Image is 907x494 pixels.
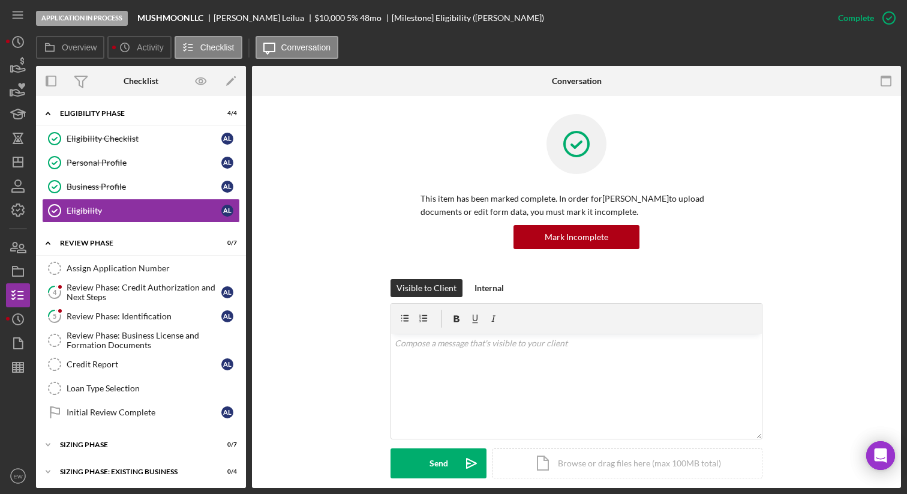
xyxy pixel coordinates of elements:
[256,36,339,59] button: Conversation
[221,358,233,370] div: A L
[36,11,128,26] div: Application In Process
[221,133,233,145] div: A L
[215,441,237,448] div: 0 / 7
[42,328,240,352] a: Review Phase: Business License and Formation Documents
[513,225,639,249] button: Mark Incomplete
[60,239,207,247] div: REVIEW PHASE
[137,43,163,52] label: Activity
[474,279,504,297] div: Internal
[60,468,207,475] div: SIZING PHASE: EXISTING BUSINESS
[826,6,901,30] button: Complete
[468,279,510,297] button: Internal
[421,192,732,219] p: This item has been marked complete. In order for [PERSON_NAME] to upload documents or edit form d...
[67,283,221,302] div: Review Phase: Credit Authorization and Next Steps
[67,360,221,369] div: Credit Report
[215,239,237,247] div: 0 / 7
[221,406,233,418] div: A L
[107,36,171,59] button: Activity
[397,279,456,297] div: Visible to Client
[67,264,239,273] div: Assign Application Number
[67,134,221,143] div: Eligibility Checklist
[67,384,239,393] div: Loan Type Selection
[838,6,874,30] div: Complete
[221,310,233,322] div: A L
[67,182,221,191] div: Business Profile
[124,76,158,86] div: Checklist
[42,400,240,424] a: Initial Review CompleteAL
[545,225,608,249] div: Mark Incomplete
[430,448,448,478] div: Send
[67,206,221,215] div: Eligibility
[42,376,240,400] a: Loan Type Selection
[314,13,345,23] span: $10,000
[42,151,240,175] a: Personal ProfileAL
[6,464,30,488] button: EW
[67,312,221,321] div: Review Phase: Identification
[67,331,239,350] div: Review Phase: Business License and Formation Documents
[53,288,57,296] tspan: 4
[67,158,221,167] div: Personal Profile
[67,408,221,417] div: Initial Review Complete
[42,175,240,199] a: Business ProfileAL
[391,448,486,478] button: Send
[53,312,56,320] tspan: 5
[866,441,895,470] div: Open Intercom Messenger
[62,43,97,52] label: Overview
[60,110,207,117] div: Eligibility Phase
[281,43,331,52] label: Conversation
[137,13,203,23] b: MUSHMOONLLC
[221,205,233,217] div: A L
[552,76,602,86] div: Conversation
[175,36,242,59] button: Checklist
[42,280,240,304] a: 4Review Phase: Credit Authorization and Next StepsAL
[214,13,314,23] div: [PERSON_NAME] Leilua
[36,36,104,59] button: Overview
[42,199,240,223] a: EligibilityAL
[200,43,235,52] label: Checklist
[391,279,462,297] button: Visible to Client
[360,13,382,23] div: 48 mo
[215,468,237,475] div: 0 / 4
[347,13,358,23] div: 5 %
[42,256,240,280] a: Assign Application Number
[42,127,240,151] a: Eligibility ChecklistAL
[221,181,233,193] div: A L
[13,473,23,480] text: EW
[221,157,233,169] div: A L
[392,13,544,23] div: [Milestone] Eligibility ([PERSON_NAME])
[42,304,240,328] a: 5Review Phase: IdentificationAL
[42,352,240,376] a: Credit ReportAL
[221,286,233,298] div: A L
[60,441,207,448] div: Sizing Phase
[215,110,237,117] div: 4 / 4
